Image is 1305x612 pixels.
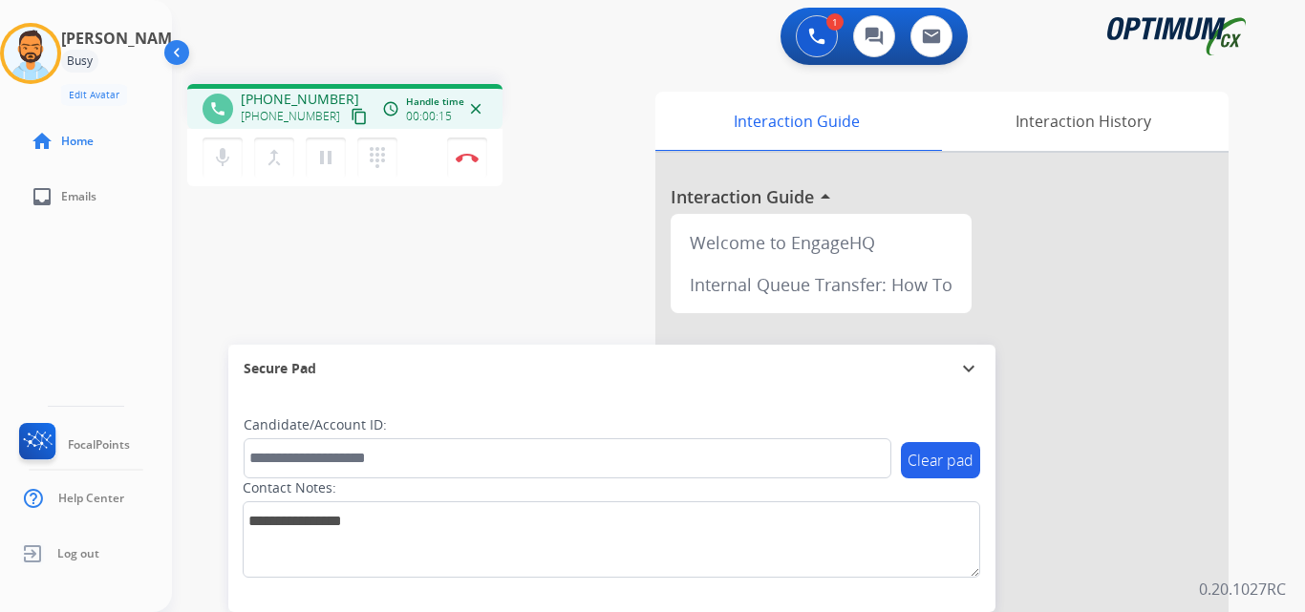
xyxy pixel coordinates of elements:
[68,437,130,453] span: FocalPoints
[31,130,53,153] mat-icon: home
[61,134,94,149] span: Home
[937,92,1229,151] div: Interaction History
[957,357,980,380] mat-icon: expand_more
[366,146,389,169] mat-icon: dialpad
[61,27,185,50] h3: [PERSON_NAME]
[4,27,57,80] img: avatar
[263,146,286,169] mat-icon: merge_type
[61,50,98,73] div: Busy
[901,442,980,478] button: Clear pad
[243,478,336,497] label: Contact Notes:
[61,189,96,204] span: Emails
[406,109,452,124] span: 00:00:15
[31,185,53,208] mat-icon: inbox
[678,264,964,306] div: Internal Queue Transfer: How To
[678,222,964,264] div: Welcome to EngageHQ
[209,100,226,117] mat-icon: phone
[61,84,127,106] button: Edit Avatar
[241,109,340,124] span: [PHONE_NUMBER]
[351,108,368,125] mat-icon: content_copy
[655,92,937,151] div: Interaction Guide
[244,415,387,434] label: Candidate/Account ID:
[1199,578,1286,601] p: 0.20.1027RC
[241,90,359,109] span: [PHONE_NUMBER]
[467,100,484,117] mat-icon: close
[244,359,316,378] span: Secure Pad
[456,153,479,162] img: control
[57,546,99,561] span: Log out
[826,13,844,31] div: 1
[314,146,337,169] mat-icon: pause
[382,100,399,117] mat-icon: access_time
[211,146,234,169] mat-icon: mic
[406,95,464,109] span: Handle time
[15,423,130,467] a: FocalPoints
[58,491,124,506] span: Help Center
